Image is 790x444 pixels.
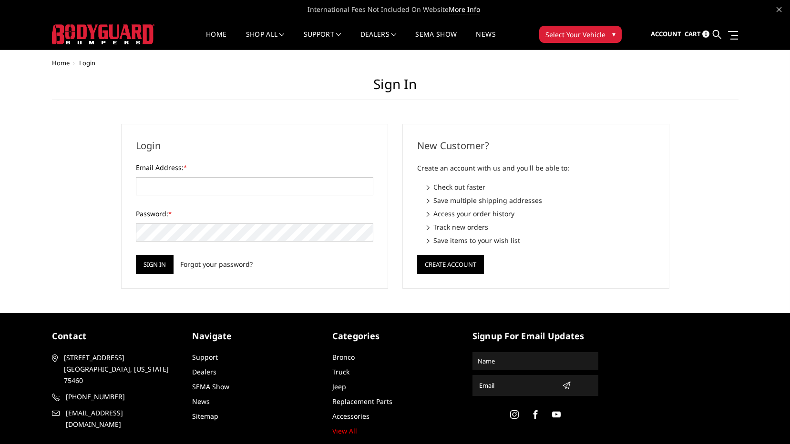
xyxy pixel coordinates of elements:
[427,209,655,219] li: Access your order history
[427,222,655,232] li: Track new orders
[192,330,318,343] h5: Navigate
[332,367,349,376] a: Truck
[417,259,484,268] a: Create Account
[192,367,216,376] a: Dealers
[702,30,709,38] span: 0
[332,382,346,391] a: Jeep
[52,24,154,44] img: BODYGUARD BUMPERS
[685,30,701,38] span: Cart
[332,426,357,435] a: View All
[192,353,218,362] a: Support
[475,378,558,393] input: Email
[685,21,709,47] a: Cart 0
[192,382,229,391] a: SEMA Show
[476,31,495,50] a: News
[417,255,484,274] button: Create Account
[474,353,597,369] input: Name
[449,5,480,14] a: More Info
[136,162,373,172] label: Email Address:
[427,195,655,205] li: Save multiple shipping addresses
[427,182,655,192] li: Check out faster
[539,26,622,43] button: Select Your Vehicle
[246,31,285,50] a: shop all
[64,352,174,386] span: [STREET_ADDRESS] [GEOGRAPHIC_DATA], [US_STATE] 75460
[136,139,373,153] h2: Login
[52,59,70,67] a: Home
[192,412,218,421] a: Sitemap
[332,397,392,406] a: Replacement Parts
[192,397,210,406] a: News
[545,30,605,40] span: Select Your Vehicle
[52,407,178,430] a: [EMAIL_ADDRESS][DOMAIN_NAME]
[79,59,95,67] span: Login
[52,76,739,100] h1: Sign in
[304,31,341,50] a: Support
[180,259,253,269] a: Forgot your password?
[136,209,373,219] label: Password:
[651,30,681,38] span: Account
[332,353,355,362] a: Bronco
[417,162,655,174] p: Create an account with us and you'll be able to:
[332,330,458,343] h5: Categories
[66,407,176,430] span: [EMAIL_ADDRESS][DOMAIN_NAME]
[651,21,681,47] a: Account
[472,330,598,343] h5: signup for email updates
[52,330,178,343] h5: contact
[360,31,397,50] a: Dealers
[415,31,457,50] a: SEMA Show
[52,391,178,403] a: [PHONE_NUMBER]
[427,235,655,245] li: Save items to your wish list
[206,31,226,50] a: Home
[66,391,176,403] span: [PHONE_NUMBER]
[136,255,174,274] input: Sign in
[612,29,616,39] span: ▾
[417,139,655,153] h2: New Customer?
[332,412,369,421] a: Accessories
